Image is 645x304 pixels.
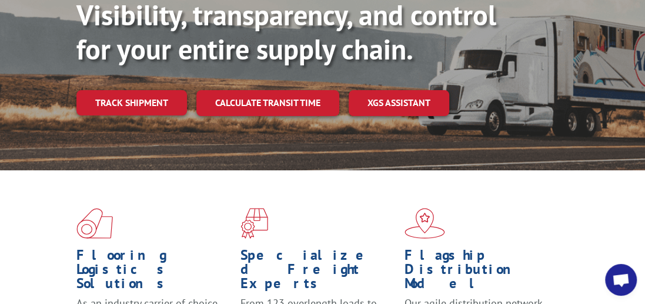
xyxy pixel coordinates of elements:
div: Open chat [605,264,637,296]
img: xgs-icon-total-supply-chain-intelligence-red [76,208,113,239]
a: Track shipment [76,90,187,115]
a: XGS ASSISTANT [349,90,449,115]
a: Calculate transit time [196,90,339,115]
img: xgs-icon-focused-on-flooring-red [240,208,268,239]
h1: Specialized Freight Experts [240,248,396,296]
h1: Flooring Logistics Solutions [76,248,232,296]
h1: Flagship Distribution Model [405,248,560,296]
img: xgs-icon-flagship-distribution-model-red [405,208,445,239]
